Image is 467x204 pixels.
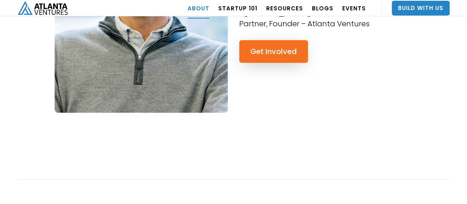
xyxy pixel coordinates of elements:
a: Build With Us [392,1,450,16]
a: Get Involved [239,40,308,63]
p: Partner, Founder – Atlanta Ventures [239,19,370,29]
